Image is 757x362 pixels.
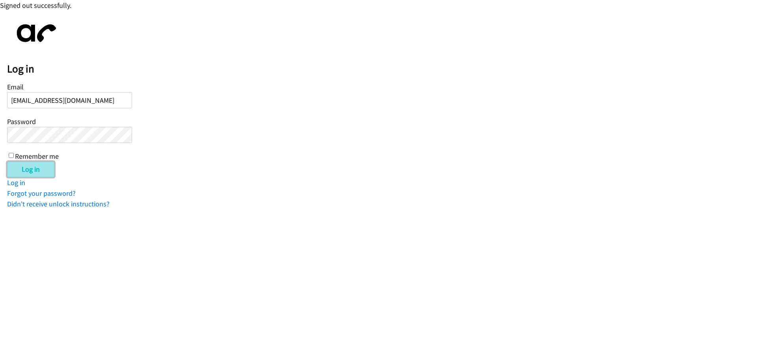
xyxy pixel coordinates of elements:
[7,199,110,208] a: Didn't receive unlock instructions?
[7,189,76,198] a: Forgot your password?
[7,178,25,187] a: Log in
[7,117,36,126] label: Password
[7,162,54,177] input: Log in
[7,82,24,91] label: Email
[15,152,59,161] label: Remember me
[7,62,757,76] h2: Log in
[7,18,62,49] img: aphone-8a226864a2ddd6a5e75d1ebefc011f4aa8f32683c2d82f3fb0802fe031f96514.svg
